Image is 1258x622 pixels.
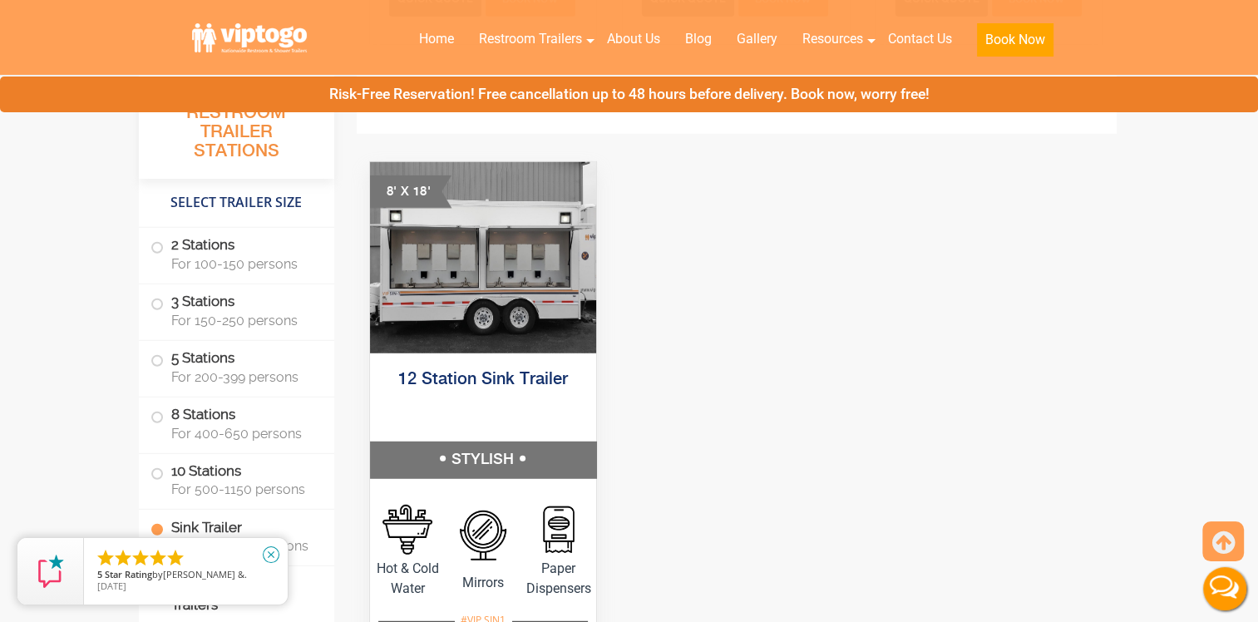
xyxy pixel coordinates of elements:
img: Portable Sink Trailer [370,162,597,353]
img: an icon of Sink [382,505,432,555]
a: close [253,536,289,573]
i: close [263,546,279,563]
span: Mirrors [445,573,520,593]
a: 12 Station Sink Trailer [398,371,568,388]
li:  [96,548,116,568]
label: 2 Stations [150,228,323,279]
span: For 400-650 persons [171,426,314,442]
h3: Sink Trailer [554,86,918,120]
a: Home [407,21,466,57]
li:  [131,548,150,568]
span: Hot & Cold Water [370,559,446,599]
a: About Us [594,21,673,57]
span: For 500-1150 persons [171,481,314,497]
a: Blog [673,21,724,57]
h3: All Portable Restroom Trailer Stations [139,79,334,179]
label: Sink Trailer [150,510,323,561]
span: by [97,570,274,581]
span: Star Rating [105,568,152,580]
img: Review Rating [34,555,67,588]
label: 3 Stations [150,284,323,336]
span: 5 [97,568,102,580]
label: 10 Stations [150,454,323,506]
button: Book Now [977,23,1053,57]
div: 8' X 18' [370,175,452,209]
img: an icon of mirror [534,505,584,555]
li:  [148,548,168,568]
li:  [165,548,185,568]
img: an icon of mirror [458,511,508,560]
a: Resources [790,21,876,57]
li:  [113,548,133,568]
h4: Select Trailer Size [139,187,334,219]
span: For 100-150 persons [171,256,314,272]
span: For 200-399 persons [171,369,314,385]
span: [DATE] [97,580,126,592]
label: 8 Stations [150,397,323,449]
label: 5 Stations [150,341,323,392]
h5: STYLISH [370,442,597,478]
span: [PERSON_NAME] &. [163,568,247,580]
span: Paper Dispensers [520,559,596,599]
a: Book Now [964,21,1066,67]
button: Live Chat [1191,555,1258,622]
a: Gallery [724,21,790,57]
a: Contact Us [876,21,964,57]
span: For 150-250 persons [171,313,314,328]
a: Restroom Trailers [466,21,594,57]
